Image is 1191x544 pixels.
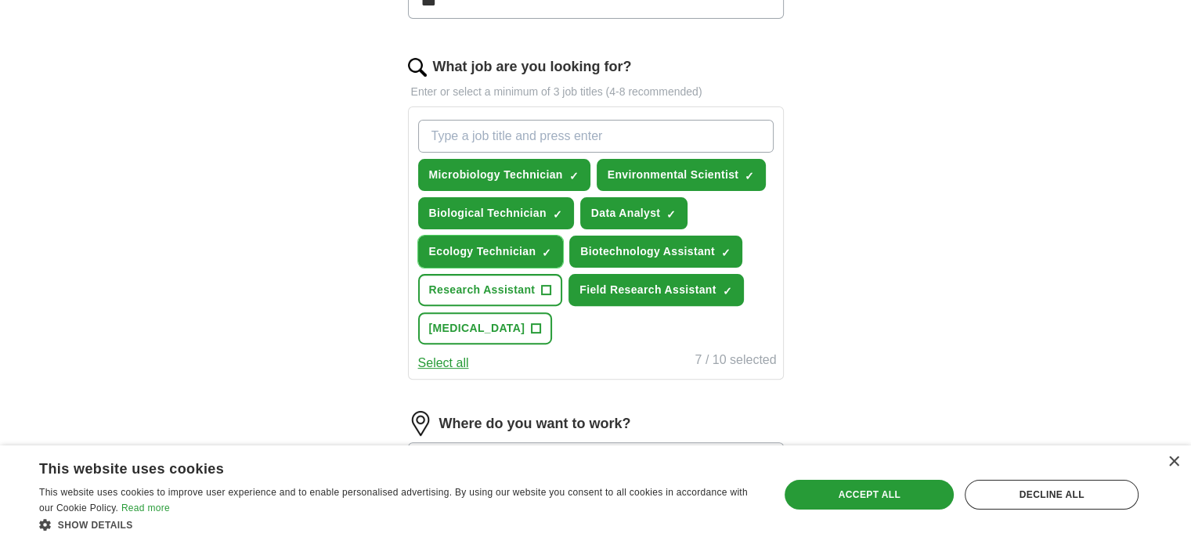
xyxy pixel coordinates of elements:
[568,274,743,306] button: Field Research Assistant✓
[429,243,536,260] span: Ecology Technician
[569,236,742,268] button: Biotechnology Assistant✓
[418,354,469,373] button: Select all
[433,56,632,77] label: What job are you looking for?
[591,205,661,222] span: Data Analyst
[580,197,688,229] button: Data Analyst✓
[580,243,715,260] span: Biotechnology Assistant
[785,480,954,510] div: Accept all
[429,320,525,337] span: [MEDICAL_DATA]
[597,159,767,191] button: Environmental Scientist✓
[418,159,590,191] button: Microbiology Technician✓
[418,197,574,229] button: Biological Technician✓
[608,167,739,183] span: Environmental Scientist
[745,170,754,182] span: ✓
[121,503,170,513] a: Read more, opens a new window
[965,480,1139,510] div: Decline all
[418,274,563,306] button: Research Assistant
[553,208,562,221] span: ✓
[723,285,732,297] span: ✓
[39,455,718,478] div: This website uses cookies
[58,520,133,531] span: Show details
[569,170,579,182] span: ✓
[721,247,731,259] span: ✓
[39,517,757,532] div: Show details
[695,351,776,373] div: 7 / 10 selected
[408,84,784,100] p: Enter or select a minimum of 3 job titles (4-8 recommended)
[579,282,716,298] span: Field Research Assistant
[408,58,427,77] img: search.png
[418,312,553,344] button: [MEDICAL_DATA]
[429,205,547,222] span: Biological Technician
[439,413,631,434] label: Where do you want to work?
[39,487,748,513] span: This website uses cookies to improve user experience and to enable personalised advertising. By u...
[666,208,676,221] span: ✓
[429,282,536,298] span: Research Assistant
[429,167,563,183] span: Microbiology Technician
[542,247,551,259] span: ✓
[408,411,433,436] img: location.png
[1168,456,1179,468] div: Close
[418,120,774,153] input: Type a job title and press enter
[418,236,564,268] button: Ecology Technician✓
